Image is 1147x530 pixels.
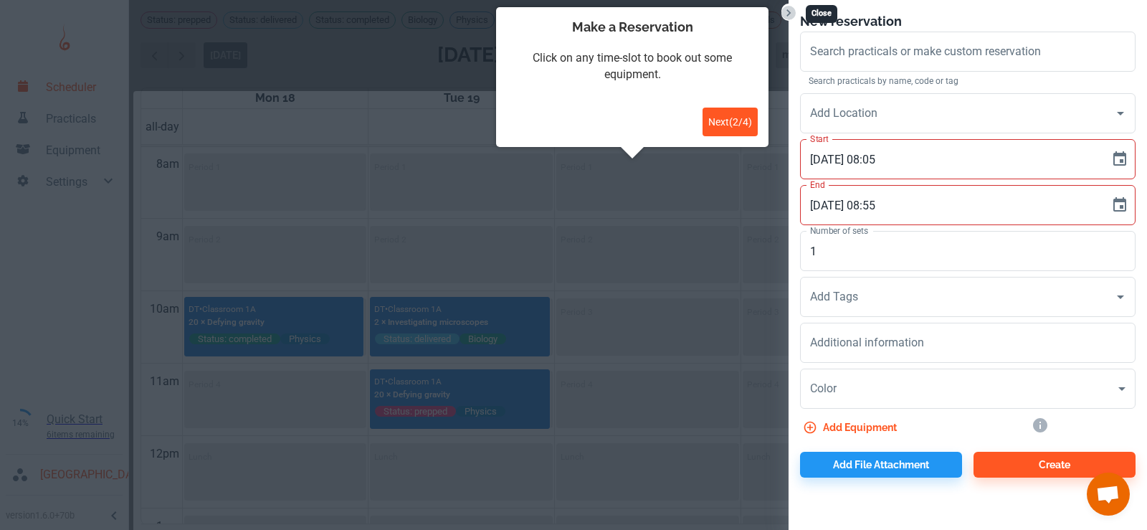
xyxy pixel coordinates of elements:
input: dd/mm/yy hh:mm [800,139,1100,179]
svg: If equipment is attached to a practical, Bunsen will check if enough equipment is available befor... [1032,417,1049,434]
div: Click on any time-slot to book out some equipment. [507,36,758,97]
a: Open chat [1087,473,1130,516]
label: Number of sets [810,224,868,237]
span: Search practicals by name, code or tag [809,75,958,87]
button: Choose date, selected date is Aug 20, 2025 [1105,191,1134,219]
button: Open [1110,287,1131,307]
button: Add equipment [800,415,903,440]
button: Add file attachment [800,452,962,478]
label: End [810,179,824,191]
div: ​ [800,369,1136,409]
button: Create [974,452,1136,478]
button: Close [781,6,796,20]
span: Next ( 2 / 4 ) [708,116,752,128]
h6: New reservation [800,11,1136,32]
h4: Make a Reservation [507,18,758,36]
label: Start [810,133,829,145]
div: Close [806,5,837,23]
button: Choose date, selected date is Aug 20, 2025 [1105,145,1134,174]
button: Next [703,108,758,137]
input: dd/mm/yy hh:mm [800,185,1100,225]
button: Open [1110,103,1131,123]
